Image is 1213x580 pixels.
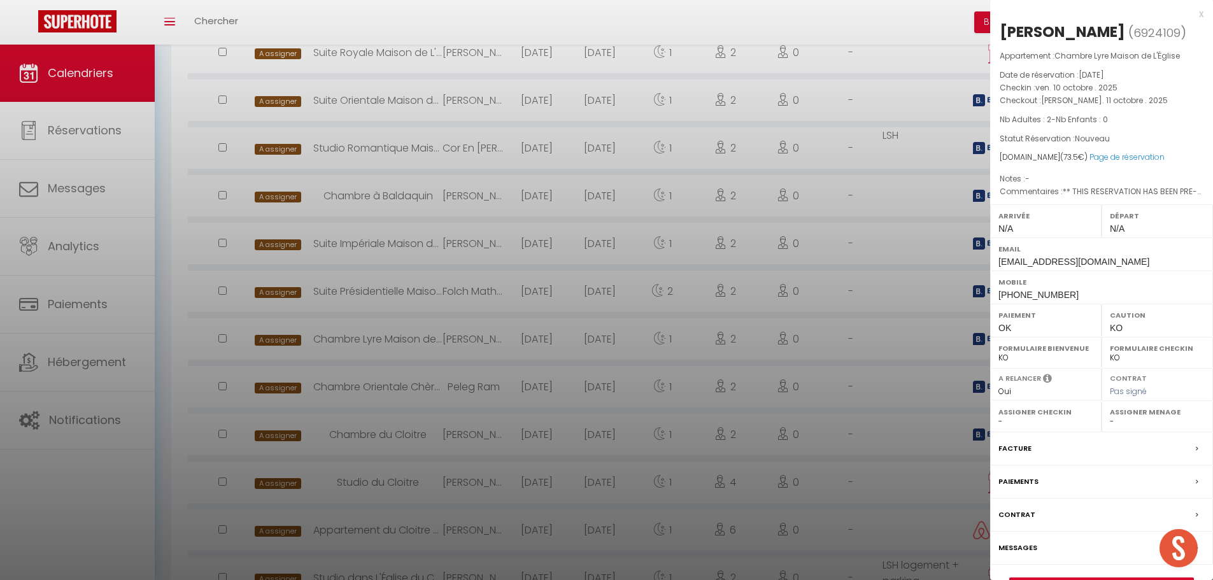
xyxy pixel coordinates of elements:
span: N/A [1110,223,1124,234]
p: Date de réservation : [1000,69,1203,81]
span: - [1025,173,1030,184]
div: x [990,6,1203,22]
a: Page de réservation [1089,152,1165,162]
span: Nb Adultes : 2 [1000,114,1051,125]
div: [PERSON_NAME] [1000,22,1125,42]
div: [DOMAIN_NAME] [1000,152,1203,164]
span: Nb Enfants : 0 [1056,114,1108,125]
label: Facture [998,442,1032,455]
label: Contrat [998,508,1035,521]
label: Messages [998,541,1037,555]
label: Formulaire Bienvenue [998,342,1093,355]
label: Contrat [1110,373,1147,381]
span: KO [1110,323,1123,333]
i: Sélectionner OUI si vous souhaiter envoyer les séquences de messages post-checkout [1043,373,1052,387]
span: OK [998,323,1011,333]
label: Assigner Menage [1110,406,1205,418]
label: A relancer [998,373,1041,384]
p: Commentaires : [1000,185,1203,198]
span: ven. 10 octobre . 2025 [1035,82,1117,93]
label: Email [998,243,1205,255]
span: Pas signé [1110,386,1147,397]
label: Caution [1110,309,1205,322]
p: Statut Réservation : [1000,132,1203,145]
p: Appartement : [1000,50,1203,62]
label: Arrivée [998,209,1093,222]
label: Assigner Checkin [998,406,1093,418]
p: Checkin : [1000,81,1203,94]
span: [EMAIL_ADDRESS][DOMAIN_NAME] [998,257,1149,267]
label: Paiements [998,475,1039,488]
p: - [1000,113,1203,126]
span: N/A [998,223,1013,234]
span: Nouveau [1075,133,1110,144]
span: ( ) [1128,24,1186,41]
span: [DATE] [1079,69,1104,80]
span: [PHONE_NUMBER] [998,290,1079,300]
label: Paiement [998,309,1093,322]
p: Checkout : [1000,94,1203,107]
span: 73.5 [1063,152,1078,162]
div: Ouvrir le chat [1160,529,1198,567]
span: Chambre Lyre Maison de L'Église [1054,50,1180,61]
label: Mobile [998,276,1205,288]
span: [PERSON_NAME]. 11 octobre . 2025 [1041,95,1168,106]
span: ( €) [1060,152,1088,162]
p: Notes : [1000,173,1203,185]
label: Formulaire Checkin [1110,342,1205,355]
label: Départ [1110,209,1205,222]
span: 6924109 [1133,25,1181,41]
